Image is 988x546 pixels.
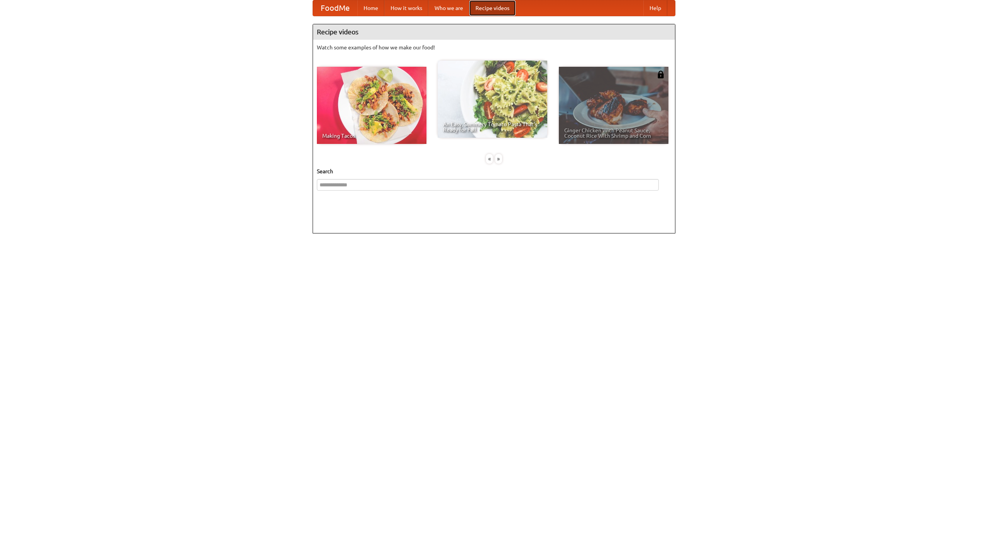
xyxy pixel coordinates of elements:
a: How it works [384,0,428,16]
span: Making Tacos [322,133,421,139]
h4: Recipe videos [313,24,675,40]
a: Who we are [428,0,469,16]
p: Watch some examples of how we make our food! [317,44,671,51]
img: 483408.png [657,71,665,78]
div: « [486,154,493,164]
a: Making Tacos [317,67,426,144]
h5: Search [317,167,671,175]
div: » [495,154,502,164]
a: Recipe videos [469,0,516,16]
span: An Easy, Summery Tomato Pasta That's Ready for Fall [443,122,542,132]
a: Help [643,0,667,16]
a: FoodMe [313,0,357,16]
a: Home [357,0,384,16]
a: An Easy, Summery Tomato Pasta That's Ready for Fall [438,61,547,138]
